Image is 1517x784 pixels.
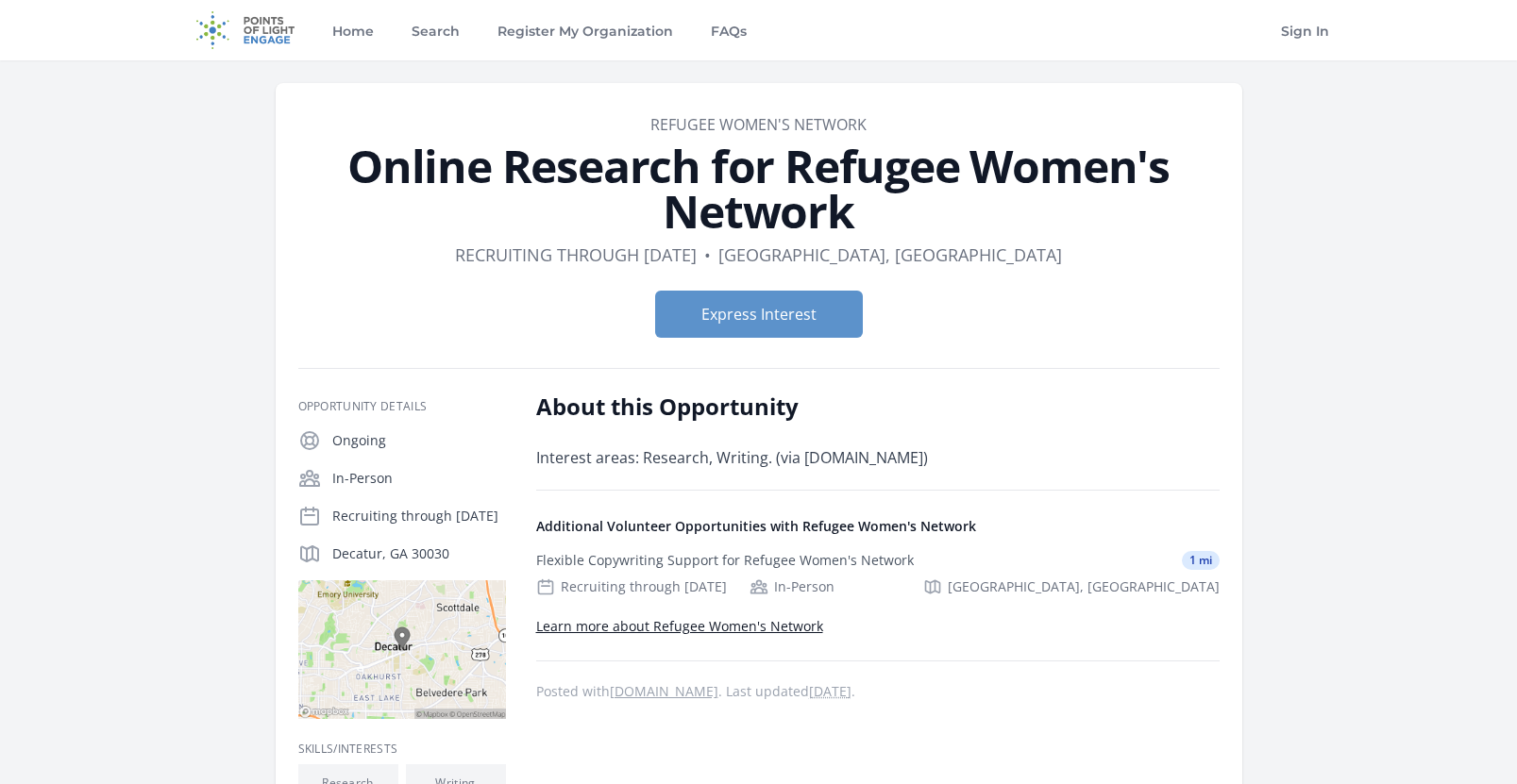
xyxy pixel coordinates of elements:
[332,507,506,525] p: Recruiting through [DATE]
[536,517,1220,536] h4: Additional Volunteer Opportunities with Refugee Women's Network
[332,469,506,488] p: In-Person
[610,682,718,700] a: [DOMAIN_NAME]
[536,551,914,570] div: Flexible Copywriting Support for Refugee Women's Network
[809,682,851,700] abbr: Mon, Sep 30, 2024 4:22 AM
[704,242,711,268] div: •
[298,742,506,757] h3: Skills/Interests
[298,143,1220,234] h1: Online Research for Refugee Women's Network
[332,544,506,563] p: Decatur, GA 30030
[298,580,506,719] img: Map
[536,684,1220,699] p: Posted with . Last updated .
[536,392,1088,422] h2: About this Opportunity
[332,431,506,450] p: Ongoing
[455,242,697,268] dd: Recruiting through [DATE]
[298,399,506,414] h3: Opportunity Details
[948,577,1220,596] span: [GEOGRAPHIC_DATA], [GEOGRAPHIC_DATA]
[750,577,834,596] div: In-Person
[1182,551,1220,570] span: 1 mi
[655,291,863,338] button: Express Interest
[536,617,823,635] a: Learn more about Refugee Women's Network
[536,444,1088,471] p: Interest areas: Research, Writing. (via [DOMAIN_NAME])
[650,114,867,135] a: Refugee Women's Network
[718,242,1062,268] dd: [GEOGRAPHIC_DATA], [GEOGRAPHIC_DATA]
[529,536,1227,611] a: Flexible Copywriting Support for Refugee Women's Network 1 mi Recruiting through [DATE] In-Person...
[536,577,727,596] div: Recruiting through [DATE]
